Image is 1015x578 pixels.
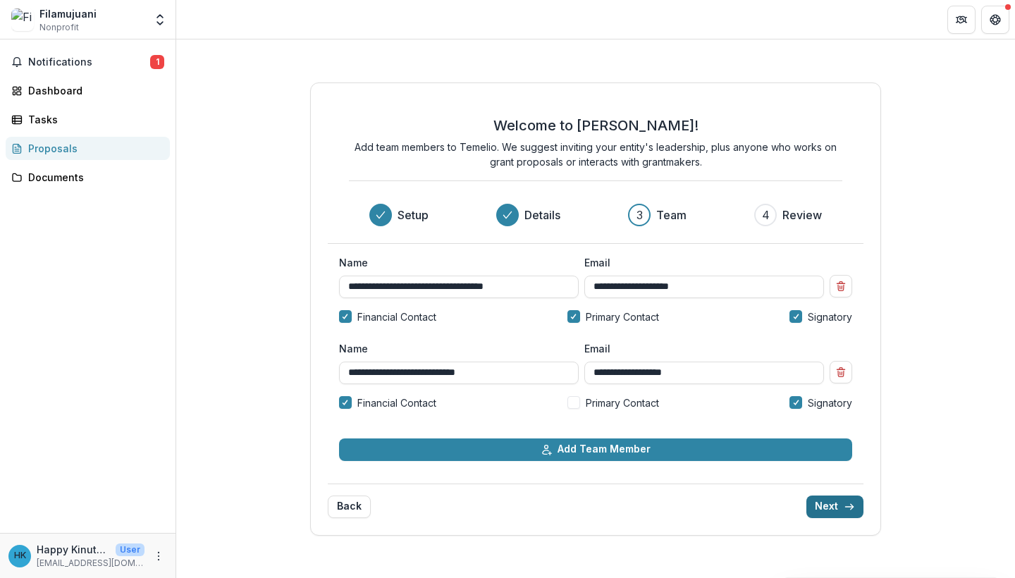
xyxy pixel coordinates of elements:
label: Name [339,341,570,356]
span: Signatory [808,395,852,410]
label: Name [339,255,570,270]
div: Filamujuani [39,6,97,21]
button: Open entity switcher [150,6,170,34]
img: Filamujuani [11,8,34,31]
p: Add team members to Temelio. We suggest inviting your entity's leadership, plus anyone who works ... [349,140,842,169]
span: Financial Contact [357,395,436,410]
div: 3 [636,207,643,223]
div: Documents [28,170,159,185]
span: Financial Contact [357,309,436,324]
button: Next [806,496,863,518]
button: Remove team member [830,361,852,383]
span: Primary Contact [586,395,659,410]
button: Add Team Member [339,438,853,461]
h3: Setup [398,207,429,223]
a: Dashboard [6,79,170,102]
p: Happy Kinuthia [37,542,110,557]
button: Back [328,496,371,518]
a: Proposals [6,137,170,160]
h3: Details [524,207,560,223]
div: Dashboard [28,83,159,98]
div: Progress [369,204,822,226]
button: More [150,548,167,565]
p: User [116,543,144,556]
span: Primary Contact [586,309,659,324]
span: 1 [150,55,164,69]
a: Documents [6,166,170,189]
p: [EMAIL_ADDRESS][DOMAIN_NAME] [37,557,144,570]
h3: Review [782,207,822,223]
label: Email [584,255,816,270]
div: Proposals [28,141,159,156]
button: Get Help [981,6,1009,34]
button: Remove team member [830,275,852,297]
h2: Welcome to [PERSON_NAME]! [493,117,699,134]
label: Email [584,341,816,356]
div: Happy Kinuthia [14,551,26,560]
span: Nonprofit [39,21,79,34]
h3: Team [656,207,687,223]
span: Signatory [808,309,852,324]
button: Partners [947,6,976,34]
a: Tasks [6,108,170,131]
button: Notifications1 [6,51,170,73]
div: Tasks [28,112,159,127]
div: 4 [762,207,770,223]
span: Notifications [28,56,150,68]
